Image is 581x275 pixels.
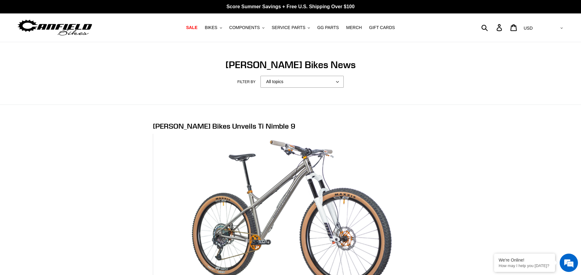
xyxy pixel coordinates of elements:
[205,25,217,30] span: BIKES
[237,79,256,85] label: Filter by
[269,24,313,32] button: SERVICE PARTS
[314,24,342,32] a: GG PARTS
[499,258,551,262] div: We're Online!
[272,25,305,30] span: SERVICE PARTS
[124,59,457,71] h1: [PERSON_NAME] Bikes News
[186,25,197,30] span: SALE
[183,24,200,32] a: SALE
[17,18,93,37] img: Canfield Bikes
[346,25,362,30] span: MERCH
[202,24,225,32] button: BIKES
[153,121,295,130] a: [PERSON_NAME] Bikes Unveils Ti Nimble 9
[229,25,260,30] span: COMPONENTS
[343,24,365,32] a: MERCH
[366,24,398,32] a: GIFT CARDS
[485,21,500,34] input: Search
[317,25,339,30] span: GG PARTS
[499,263,551,268] p: How may I help you today?
[226,24,267,32] button: COMPONENTS
[369,25,395,30] span: GIFT CARDS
